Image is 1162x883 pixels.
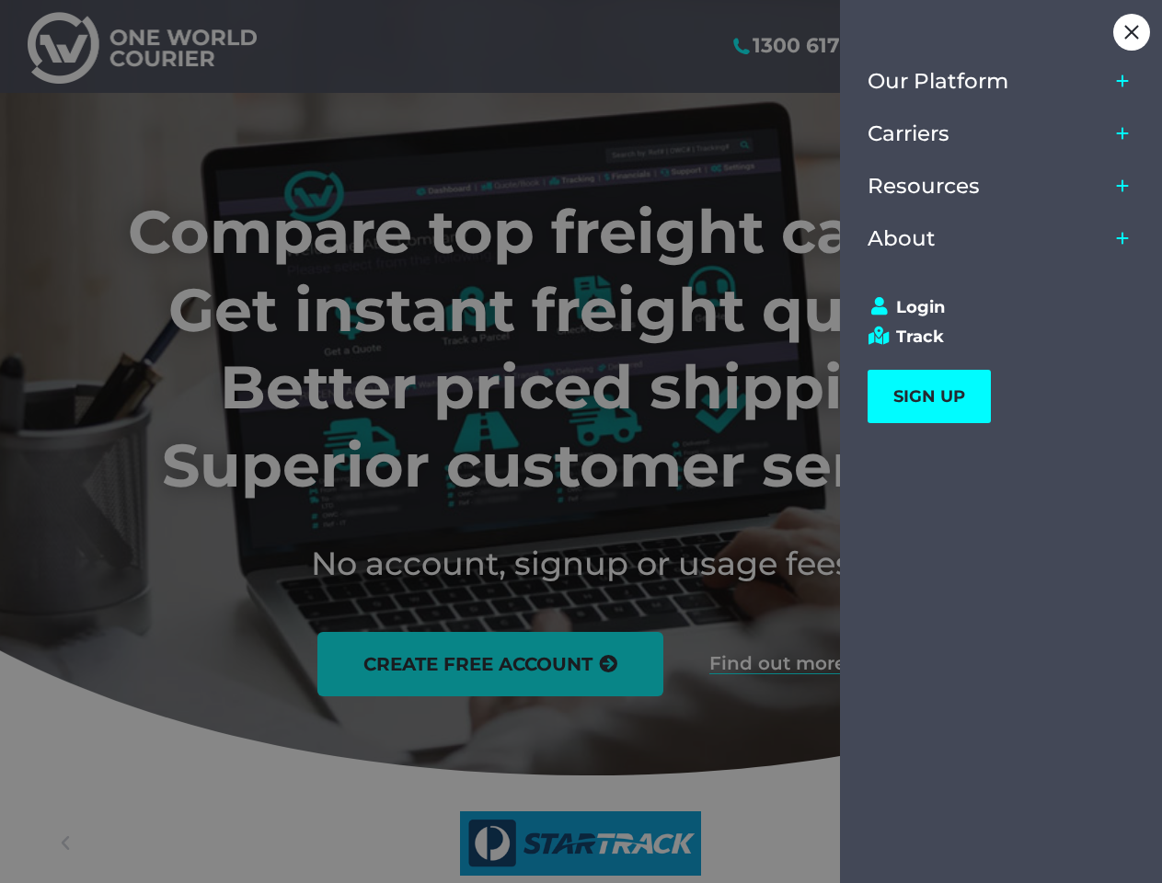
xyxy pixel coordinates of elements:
[868,370,991,423] a: SIGN UP
[868,160,1109,212] a: Resources
[868,212,1109,265] a: About
[868,174,980,199] span: Resources
[868,55,1109,108] a: Our Platform
[868,297,1118,317] a: Login
[893,386,965,407] span: SIGN UP
[868,226,936,251] span: About
[1113,14,1150,51] div: Close
[868,327,1118,347] a: Track
[868,69,1008,94] span: Our Platform
[868,108,1109,160] a: Carriers
[868,121,949,146] span: Carriers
